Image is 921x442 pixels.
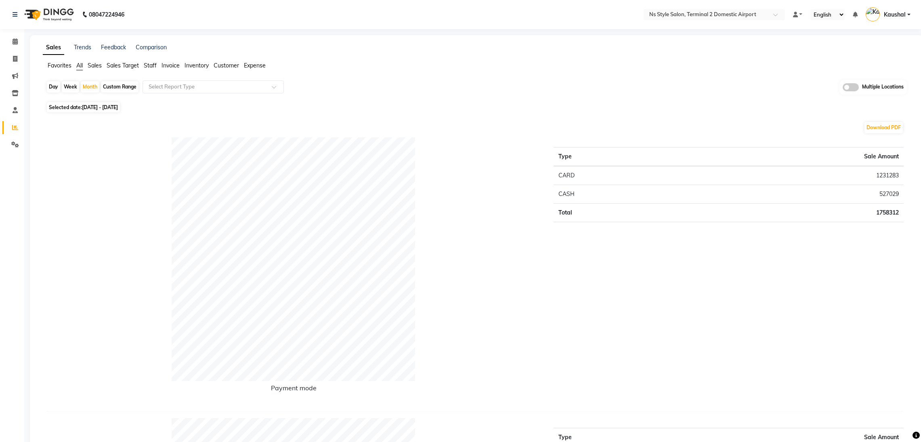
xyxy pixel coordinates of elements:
[107,62,139,69] span: Sales Target
[47,81,60,93] div: Day
[864,122,903,133] button: Download PDF
[554,166,682,185] td: CARD
[43,40,64,55] a: Sales
[862,83,904,91] span: Multiple Locations
[214,62,239,69] span: Customer
[62,81,79,93] div: Week
[271,384,317,395] h6: Payment mode
[101,44,126,51] a: Feedback
[89,3,124,26] b: 08047224946
[88,62,102,69] span: Sales
[162,62,180,69] span: Invoice
[81,81,99,93] div: Month
[47,102,120,112] span: Selected date:
[136,44,167,51] a: Comparison
[554,203,682,222] td: Total
[76,62,83,69] span: All
[144,62,157,69] span: Staff
[884,11,906,19] span: Kaushal
[74,44,91,51] a: Trends
[682,147,904,166] th: Sale Amount
[48,62,71,69] span: Favorites
[244,62,266,69] span: Expense
[554,147,682,166] th: Type
[682,185,904,203] td: 527029
[682,166,904,185] td: 1231283
[21,3,76,26] img: logo
[682,203,904,222] td: 1758312
[101,81,138,93] div: Custom Range
[185,62,209,69] span: Inventory
[554,185,682,203] td: CASH
[866,7,880,21] img: Kaushal
[82,104,118,110] span: [DATE] - [DATE]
